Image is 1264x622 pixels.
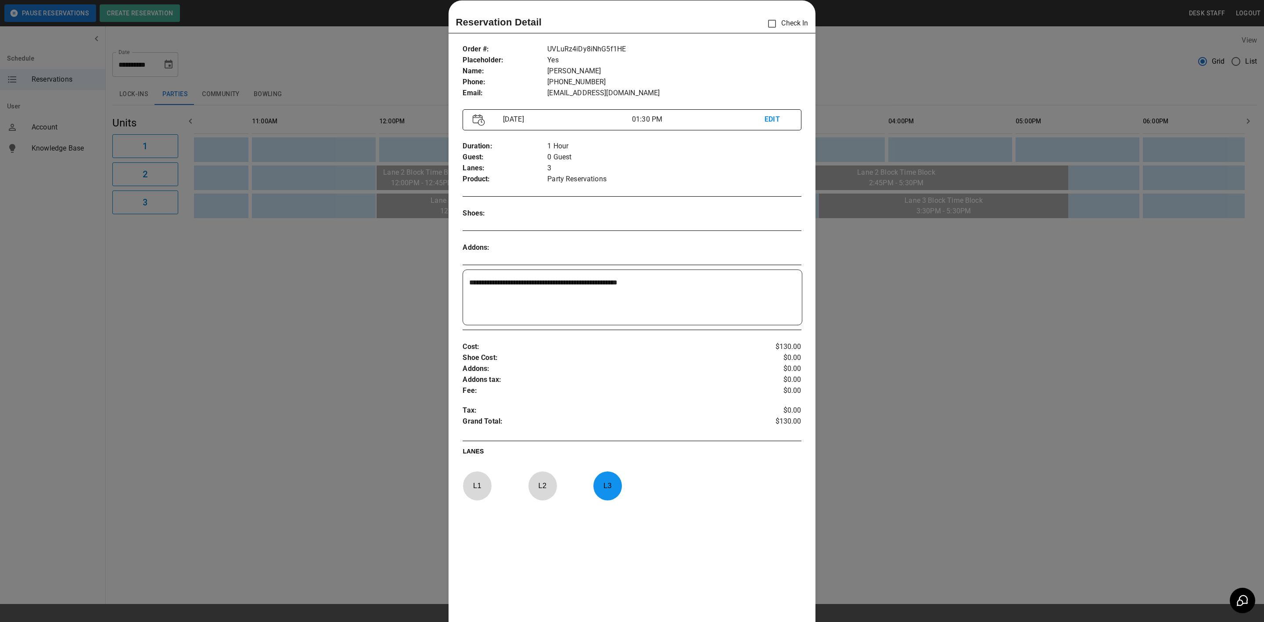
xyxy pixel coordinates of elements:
img: Vector [473,114,485,126]
p: Lanes : [463,163,547,174]
p: Product : [463,174,547,185]
p: Cost : [463,342,745,352]
p: $0.00 [745,363,801,374]
p: $0.00 [745,352,801,363]
p: $0.00 [745,405,801,416]
p: Phone : [463,77,547,88]
p: Reservation Detail [456,15,542,29]
p: [PHONE_NUMBER] [547,77,801,88]
p: Check In [763,14,808,33]
p: Party Reservations [547,174,801,185]
p: 0 Guest [547,152,801,163]
p: L 2 [528,475,557,496]
p: Placeholder : [463,55,547,66]
p: 1 Hour [547,141,801,152]
p: $0.00 [745,385,801,396]
p: Addons : [463,363,745,374]
p: Email : [463,88,547,99]
p: Shoes : [463,208,547,219]
p: Name : [463,66,547,77]
p: [DATE] [499,114,632,125]
p: [PERSON_NAME] [547,66,801,77]
p: $0.00 [745,374,801,385]
p: EDIT [765,114,791,125]
p: Duration : [463,141,547,152]
p: Grand Total : [463,416,745,429]
p: LANES [463,447,801,459]
p: L 3 [593,475,622,496]
p: Fee : [463,385,745,396]
p: Tax : [463,405,745,416]
p: [EMAIL_ADDRESS][DOMAIN_NAME] [547,88,801,99]
p: L 1 [463,475,492,496]
p: Yes [547,55,801,66]
p: UVLuRz4iDy8iNhG5f1HE [547,44,801,55]
p: 3 [547,163,801,174]
p: Order # : [463,44,547,55]
p: Addons tax : [463,374,745,385]
p: Guest : [463,152,547,163]
p: Shoe Cost : [463,352,745,363]
p: 01:30 PM [632,114,765,125]
p: $130.00 [745,342,801,352]
p: $130.00 [745,416,801,429]
p: Addons : [463,242,547,253]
